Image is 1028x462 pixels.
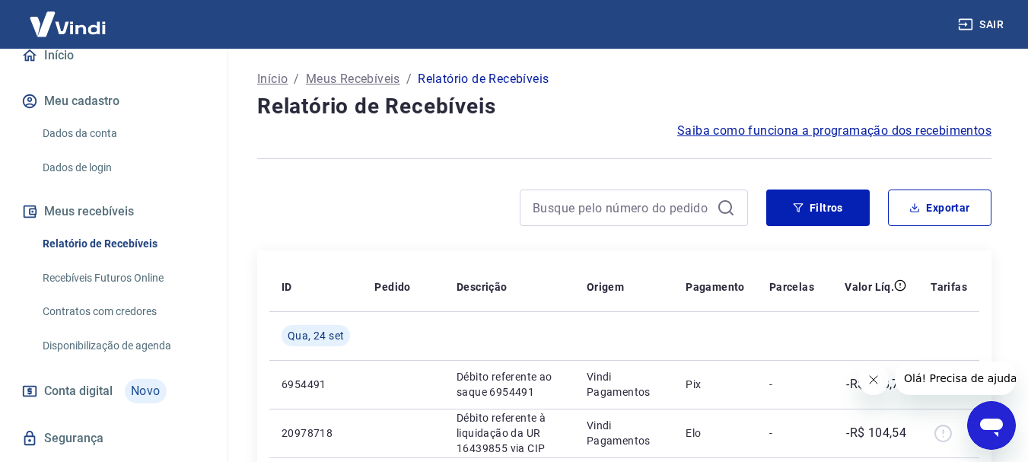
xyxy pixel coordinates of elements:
[686,377,745,392] p: Pix
[931,279,967,295] p: Tarifas
[44,381,113,402] span: Conta digital
[769,377,814,392] p: -
[686,279,745,295] p: Pagamento
[457,410,562,456] p: Débito referente à liquidação da UR 16439855 via CIP
[406,70,412,88] p: /
[533,196,711,219] input: Busque pelo número do pedido
[457,369,562,400] p: Débito referente ao saque 6954491
[18,1,117,47] img: Vindi
[457,279,508,295] p: Descrição
[846,424,906,442] p: -R$ 104,54
[37,228,209,260] a: Relatório de Recebíveis
[677,122,991,140] a: Saiba como funciona a programação dos recebimentos
[282,425,350,441] p: 20978718
[587,279,624,295] p: Origem
[18,84,209,118] button: Meu cadastro
[9,11,128,23] span: Olá! Precisa de ajuda?
[37,330,209,362] a: Disponibilização de agenda
[37,118,209,149] a: Dados da conta
[37,263,209,294] a: Recebíveis Futuros Online
[888,190,991,226] button: Exportar
[18,39,209,72] a: Início
[282,377,350,392] p: 6954491
[769,425,814,441] p: -
[858,365,889,395] iframe: Fechar mensagem
[895,362,1016,395] iframe: Mensagem da empresa
[418,70,549,88] p: Relatório de Recebíveis
[769,279,814,295] p: Parcelas
[37,152,209,183] a: Dados de login
[18,195,209,228] button: Meus recebíveis
[967,401,1016,450] iframe: Botão para abrir a janela de mensagens
[257,91,991,122] h4: Relatório de Recebíveis
[257,70,288,88] a: Início
[18,422,209,455] a: Segurança
[846,375,906,393] p: -R$ 128,77
[306,70,400,88] a: Meus Recebíveis
[766,190,870,226] button: Filtros
[686,425,745,441] p: Elo
[587,418,661,448] p: Vindi Pagamentos
[955,11,1010,39] button: Sair
[37,296,209,327] a: Contratos com credores
[282,279,292,295] p: ID
[18,373,209,409] a: Conta digitalNovo
[845,279,894,295] p: Valor Líq.
[587,369,661,400] p: Vindi Pagamentos
[125,379,167,403] span: Novo
[288,328,344,343] span: Qua, 24 set
[374,279,410,295] p: Pedido
[294,70,299,88] p: /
